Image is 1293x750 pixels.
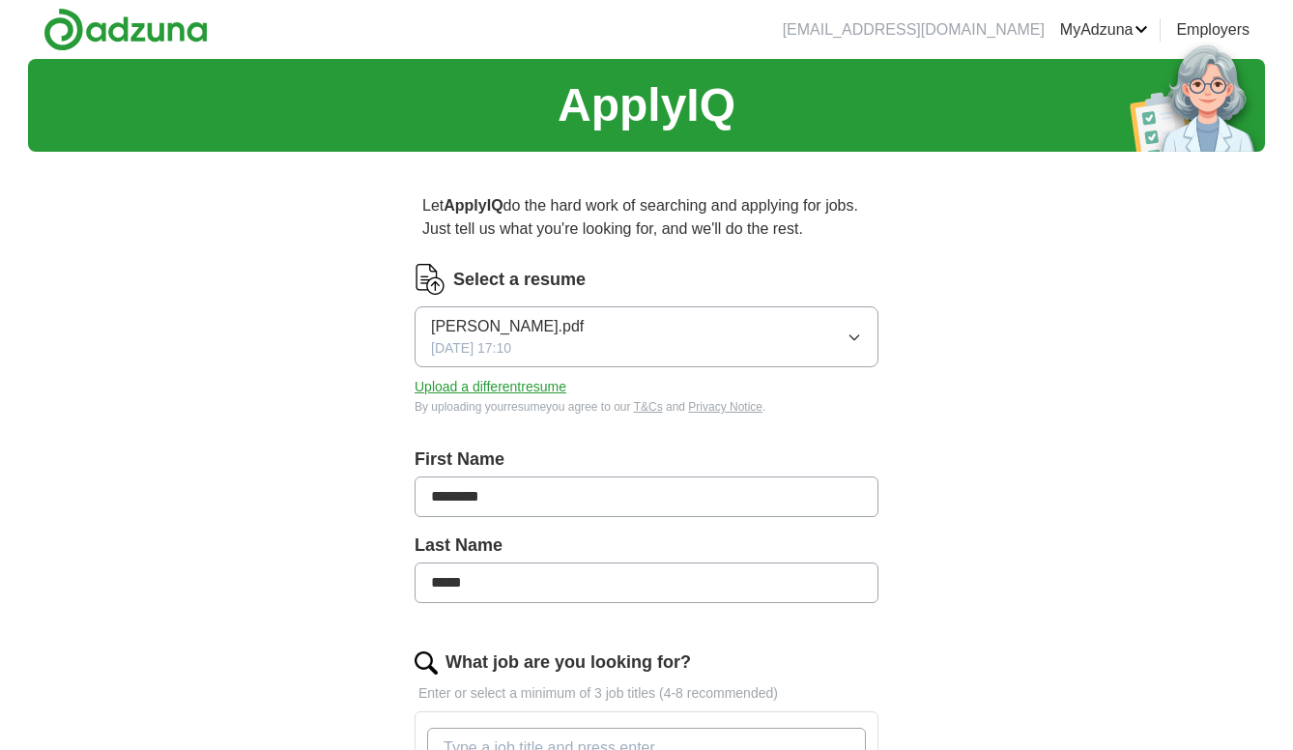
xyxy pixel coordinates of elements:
li: [EMAIL_ADDRESS][DOMAIN_NAME] [783,18,1045,42]
img: search.png [415,651,438,675]
p: Enter or select a minimum of 3 job titles (4-8 recommended) [415,683,878,704]
img: CV Icon [415,264,445,295]
button: Upload a differentresume [415,377,566,397]
a: MyAdzuna [1060,18,1149,42]
a: Privacy Notice [688,400,762,414]
div: By uploading your resume you agree to our and . [415,398,878,416]
button: [PERSON_NAME].pdf[DATE] 17:10 [415,306,878,367]
a: Employers [1176,18,1250,42]
span: [DATE] 17:10 [431,338,511,359]
h1: ApplyIQ [558,71,735,140]
label: Select a resume [453,267,586,293]
label: First Name [415,447,878,473]
label: What job are you looking for? [445,649,691,676]
img: Adzuna logo [43,8,208,51]
strong: ApplyIQ [444,197,503,214]
p: Let do the hard work of searching and applying for jobs. Just tell us what you're looking for, an... [415,187,878,248]
a: T&Cs [634,400,663,414]
label: Last Name [415,533,878,559]
span: [PERSON_NAME].pdf [431,315,584,338]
